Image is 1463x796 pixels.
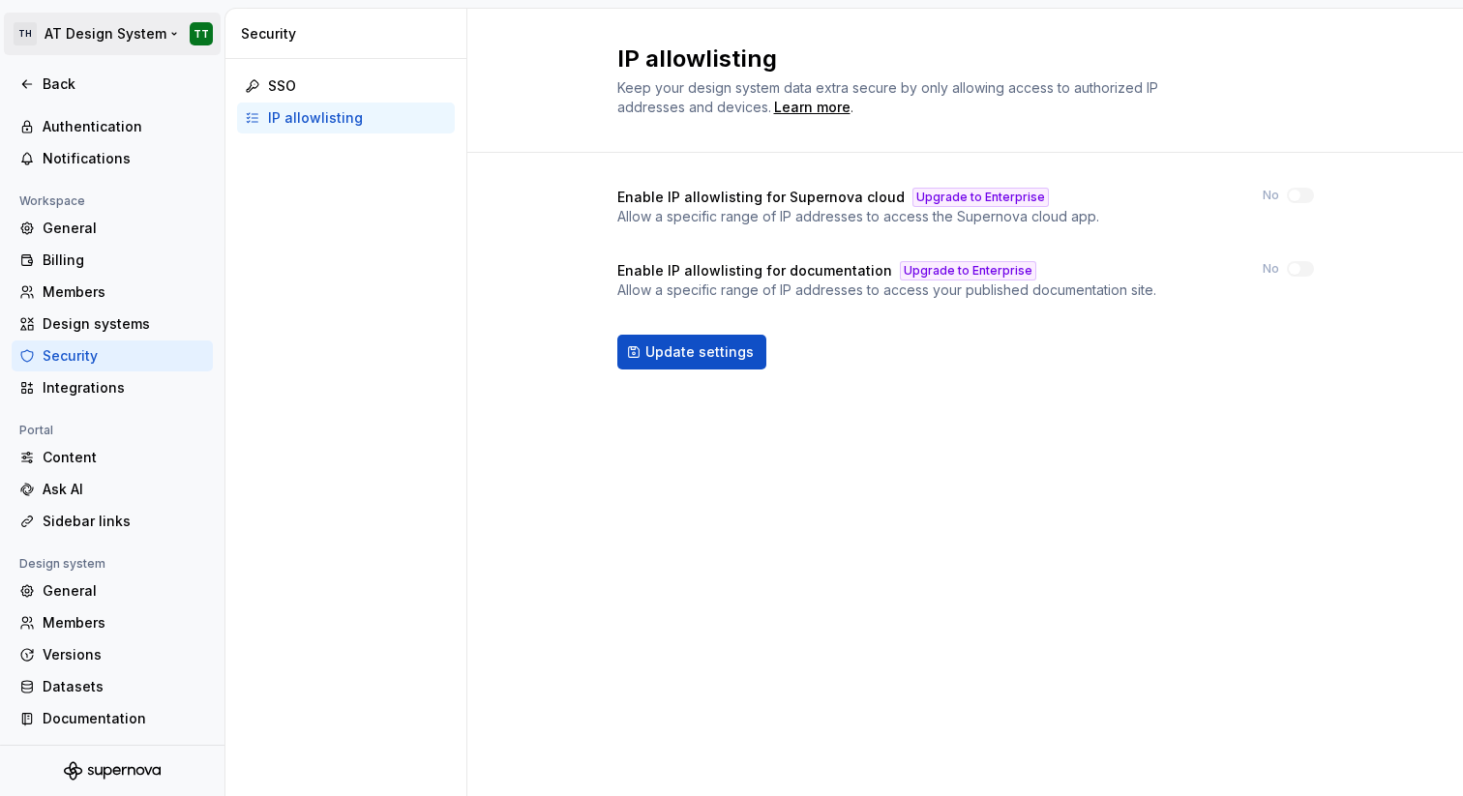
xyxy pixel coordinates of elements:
div: Members [43,282,205,302]
svg: Supernova Logo [64,761,161,781]
button: Upgrade to Enterprise [900,261,1036,280]
div: Back [43,74,205,94]
div: Integrations [43,378,205,398]
div: TT [194,26,209,42]
a: Documentation [12,703,213,734]
a: SSO [237,71,455,102]
a: Authentication [12,111,213,142]
span: Keep your design system data extra secure by only allowing access to authorized IP addresses and ... [617,79,1162,115]
span: . [771,101,853,115]
a: Sidebar links [12,506,213,537]
a: Versions [12,639,213,670]
label: No [1263,261,1279,277]
div: Billing [43,251,205,270]
div: IP allowlisting [268,108,447,128]
label: No [1263,188,1279,203]
div: Content [43,448,205,467]
div: Sidebar links [43,512,205,531]
div: SSO [268,76,447,96]
button: Upgrade to Enterprise [912,188,1049,207]
span: Update settings [645,342,754,362]
div: Security [241,24,459,44]
a: Members [12,607,213,638]
div: Security [43,346,205,366]
div: Portal [12,419,61,442]
h4: Enable IP allowlisting for Supernova cloud [617,188,905,207]
h4: Enable IP allowlisting for documentation [617,261,892,280]
div: Authentication [43,117,205,136]
a: Notifications [12,143,213,174]
div: Design systems [43,314,205,334]
div: Datasets [43,677,205,696]
a: Datasets [12,671,213,702]
div: Versions [43,645,205,664]
div: TH [14,22,37,45]
div: Documentation [43,709,205,728]
div: Ask AI [43,480,205,499]
div: General [43,581,205,601]
a: Members [12,277,213,308]
div: General [43,219,205,238]
p: Allow a specific range of IP addresses to access the Supernova cloud app. [617,207,1099,226]
a: General [12,213,213,244]
a: Ask AI [12,474,213,505]
div: Workspace [12,190,93,213]
a: Security [12,340,213,371]
a: Learn more [774,98,851,117]
a: General [12,575,213,606]
button: Update settings [617,335,766,369]
h2: IP allowlisting [617,44,1291,74]
a: Content [12,442,213,473]
a: Design systems [12,309,213,339]
div: Design system [12,552,113,575]
a: Billing [12,245,213,276]
p: Allow a specific range of IP addresses to access your published documentation site. [617,280,1156,300]
a: IP allowlisting [237,103,455,133]
div: Members [43,613,205,633]
a: Integrations [12,372,213,403]
a: Back [12,69,213,100]
button: THAT Design SystemTT [4,13,221,55]
div: Notifications [43,149,205,168]
div: AT Design System [45,24,166,44]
